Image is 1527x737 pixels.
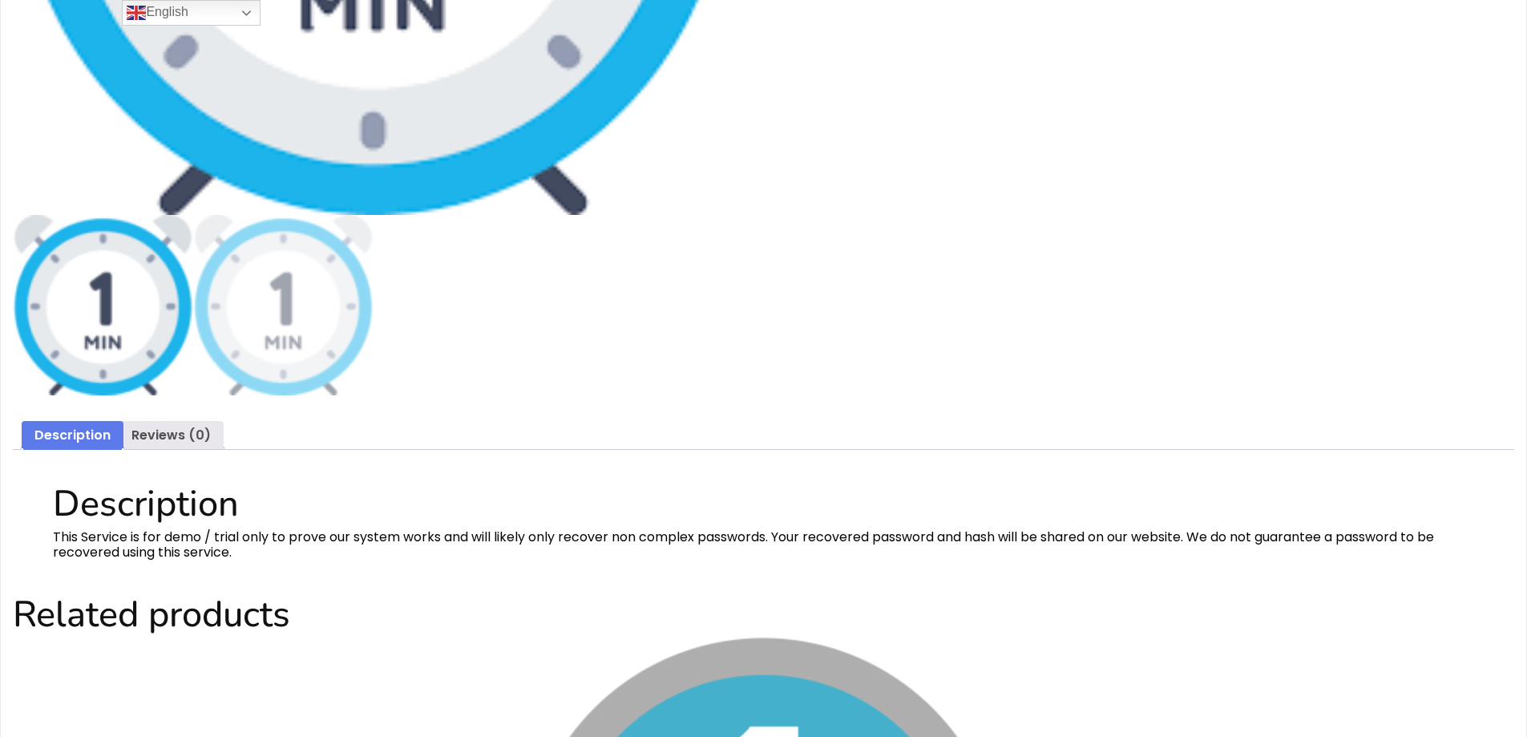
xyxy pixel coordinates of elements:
h2: Related products [13,593,1514,637]
img: Public Password Recovery 1 Minute (free trial demo) [13,215,193,395]
div: This Service is for demo / trial only to prove our system works and will likely only recover non ... [13,471,1514,568]
h2: Description [53,483,1474,526]
img: en [127,3,146,22]
a: Description [34,421,111,451]
a: Reviews (0) [131,421,211,451]
img: Public Password Recovery 1 Minute (free trial demo) - Image 2 [193,215,374,395]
